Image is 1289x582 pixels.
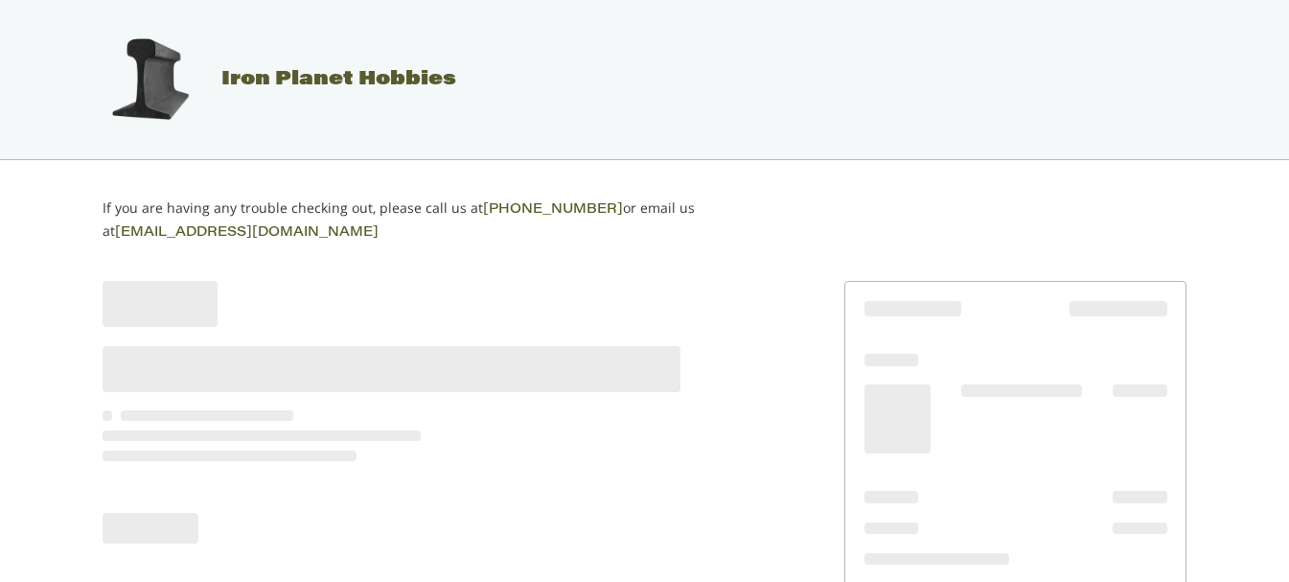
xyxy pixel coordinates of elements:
[221,70,456,89] span: Iron Planet Hobbies
[103,198,755,244] p: If you are having any trouble checking out, please call us at or email us at
[102,32,197,128] img: Iron Planet Hobbies
[483,203,623,217] a: [PHONE_NUMBER]
[82,70,456,89] a: Iron Planet Hobbies
[115,226,379,240] a: [EMAIL_ADDRESS][DOMAIN_NAME]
